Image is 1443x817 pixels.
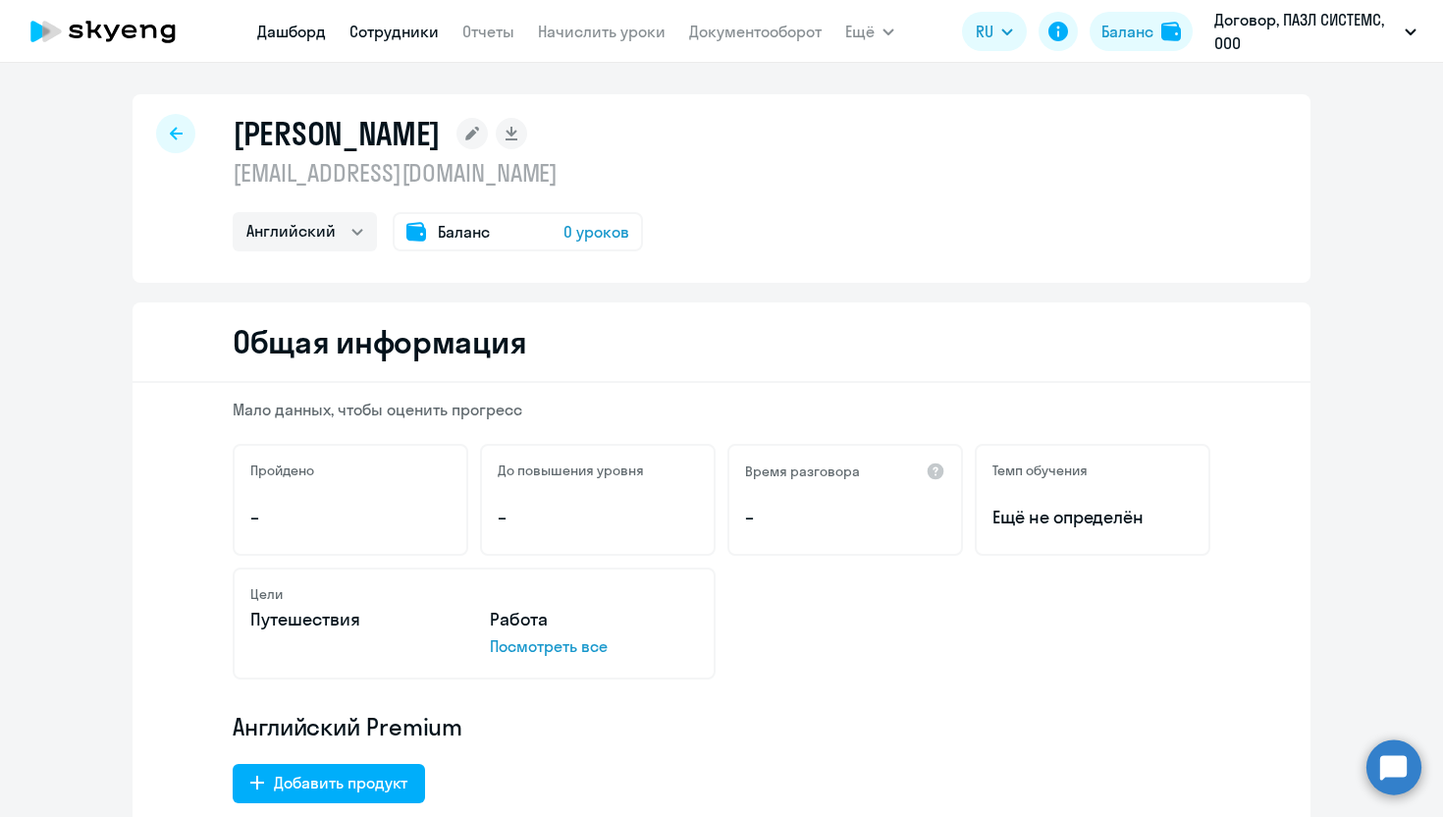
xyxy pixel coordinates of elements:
[962,12,1027,51] button: RU
[498,462,644,479] h5: До повышения уровня
[976,20,993,43] span: RU
[233,114,441,153] h1: [PERSON_NAME]
[490,607,698,632] p: Работа
[233,399,1210,420] p: Мало данных, чтобы оценить прогресс
[1204,8,1426,55] button: Договор, ПАЗЛ СИСТЕМС, ООО
[498,505,698,530] p: –
[745,463,860,480] h5: Время разговора
[250,585,283,603] h5: Цели
[1161,22,1181,41] img: balance
[257,22,326,41] a: Дашборд
[490,634,698,658] p: Посмотреть все
[233,157,643,189] p: [EMAIL_ADDRESS][DOMAIN_NAME]
[845,12,894,51] button: Ещё
[349,22,439,41] a: Сотрудники
[1090,12,1193,51] button: Балансbalance
[745,505,945,530] p: –
[233,322,526,361] h2: Общая информация
[1101,20,1153,43] div: Баланс
[250,607,458,632] p: Путешествия
[250,462,314,479] h5: Пройдено
[689,22,822,41] a: Документооборот
[438,220,490,244] span: Баланс
[274,771,407,794] div: Добавить продукт
[250,505,451,530] p: –
[1214,8,1397,55] p: Договор, ПАЗЛ СИСТЕМС, ООО
[992,462,1088,479] h5: Темп обучения
[233,711,462,742] span: Английский Premium
[845,20,875,43] span: Ещё
[992,505,1193,530] span: Ещё не определён
[462,22,514,41] a: Отчеты
[563,220,629,244] span: 0 уроков
[538,22,666,41] a: Начислить уроки
[233,764,425,803] button: Добавить продукт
